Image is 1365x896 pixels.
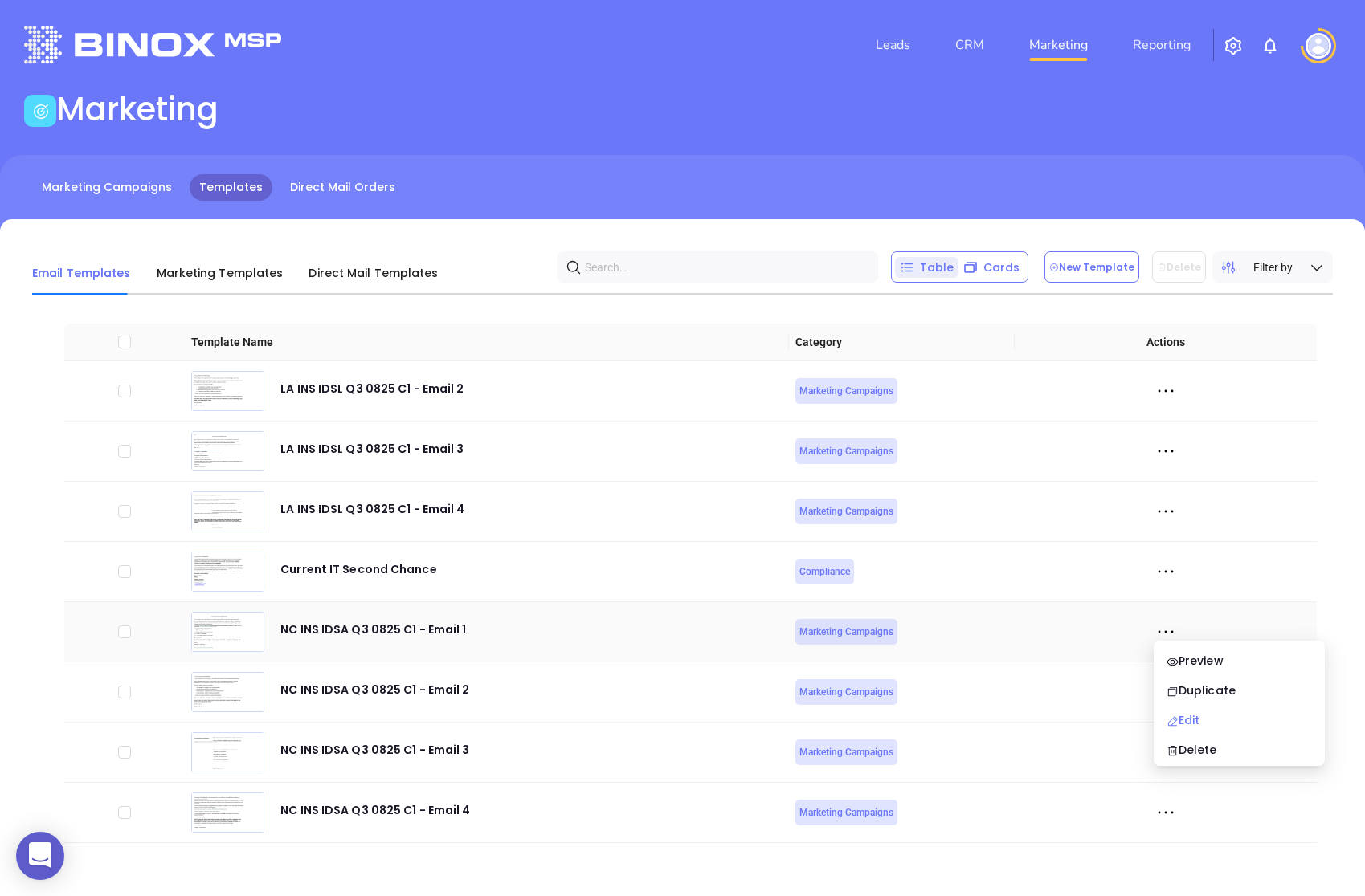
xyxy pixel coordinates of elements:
div: NC INS IDSA Q3 0825 C1 - Email 1 [280,620,466,652]
div: Duplicate [1167,682,1312,699]
div: Preview [1167,652,1312,670]
a: Reporting [1126,29,1197,61]
div: Table [895,257,958,278]
div: Delete [1167,741,1312,759]
div: NC INS IDSA Q3 0825 C1 - Email 4 [280,800,470,833]
div: Cards [958,257,1024,278]
span: Marketing Campaigns [799,442,893,460]
div: LA INS IDSL Q3 0825 C1 - Email 4 [280,499,464,531]
h1: Marketing [56,90,219,128]
div: NC INS IDSA Q3 0825 C1 - Email 3 [280,740,469,772]
th: Category [789,324,1016,361]
span: Email Templates [32,265,131,281]
a: Marketing Campaigns [32,174,182,201]
div: NC INS IDSA Q3 0825 C1 - Email 2 [280,680,469,712]
span: Marketing Templates [157,265,284,281]
img: iconNotification [1261,36,1280,55]
span: Marketing Campaigns [799,743,893,761]
a: CRM [949,29,991,61]
img: user [1306,33,1331,59]
a: Templates [190,174,272,201]
input: Search… [585,255,856,279]
span: Compliance [799,563,850,580]
span: Filter by [1253,259,1293,276]
a: Direct Mail Orders [280,174,405,201]
div: LA INS IDSL Q3 0825 C1 - Email 2 [280,379,464,411]
th: Actions [1015,324,1317,361]
span: Marketing Campaigns [799,804,893,821]
span: Marketing Campaigns [799,503,893,520]
button: New Template [1044,251,1139,283]
div: Edit [1167,711,1312,729]
button: Delete [1152,251,1206,283]
span: Direct Mail Templates [309,265,438,281]
img: logo [24,26,281,63]
span: Marketing Campaigns [799,683,893,701]
span: Marketing Campaigns [799,623,893,641]
a: Marketing [1023,29,1094,61]
th: Template Name [185,324,788,361]
span: Marketing Campaigns [799,382,893,400]
a: Leads [869,29,917,61]
div: LA INS IDSL Q3 0825 C1 - Email 3 [280,439,464,471]
img: iconSetting [1224,36,1243,55]
div: Current IT Second Chance [280,560,436,592]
